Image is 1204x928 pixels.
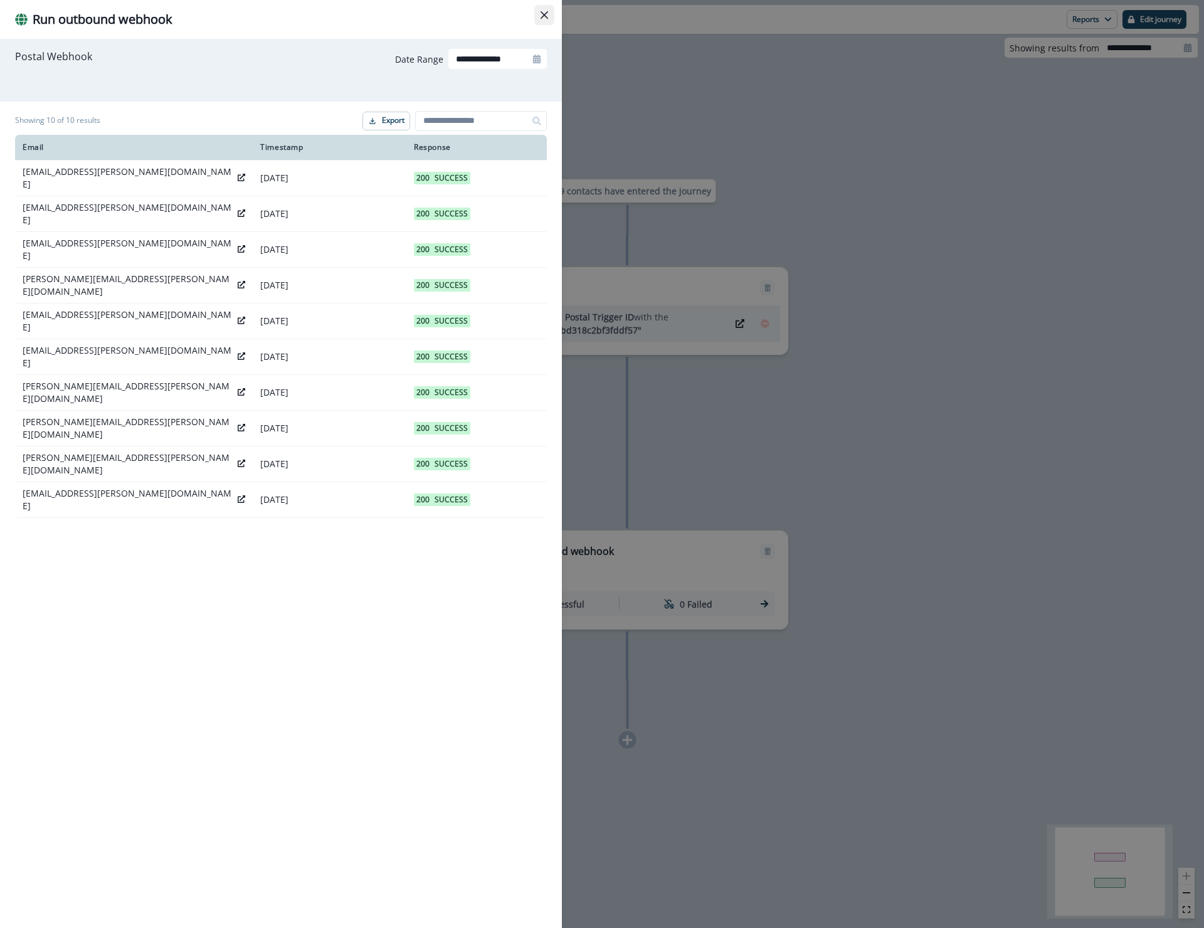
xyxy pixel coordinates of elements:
[15,49,92,64] p: Postal Webhook
[260,172,399,184] p: [DATE]
[416,315,430,327] p: 200
[416,458,430,470] p: 200
[534,5,554,25] button: Close
[416,208,430,220] p: 200
[435,172,468,184] p: Success
[416,493,430,506] p: 200
[23,142,245,152] div: Email
[435,279,468,292] p: Success
[260,208,399,220] p: [DATE]
[23,166,233,191] p: [EMAIL_ADDRESS][PERSON_NAME][DOMAIN_NAME]
[15,116,100,125] h1: Showing 10 of 10 results
[260,493,399,506] p: [DATE]
[23,380,233,405] p: [PERSON_NAME][EMAIL_ADDRESS][PERSON_NAME][DOMAIN_NAME]
[435,351,468,363] p: Success
[414,142,539,152] div: Response
[435,208,468,220] p: Success
[23,201,233,226] p: [EMAIL_ADDRESS][PERSON_NAME][DOMAIN_NAME]
[23,487,233,512] p: [EMAIL_ADDRESS][PERSON_NAME][DOMAIN_NAME]
[435,458,468,470] p: Success
[260,315,399,327] p: [DATE]
[23,344,233,369] p: [EMAIL_ADDRESS][PERSON_NAME][DOMAIN_NAME]
[23,273,233,298] p: [PERSON_NAME][EMAIL_ADDRESS][PERSON_NAME][DOMAIN_NAME]
[416,386,430,399] p: 200
[260,458,399,470] p: [DATE]
[260,422,399,435] p: [DATE]
[23,308,233,334] p: [EMAIL_ADDRESS][PERSON_NAME][DOMAIN_NAME]
[23,451,233,477] p: [PERSON_NAME][EMAIL_ADDRESS][PERSON_NAME][DOMAIN_NAME]
[23,416,233,441] p: [PERSON_NAME][EMAIL_ADDRESS][PERSON_NAME][DOMAIN_NAME]
[260,386,399,399] p: [DATE]
[260,279,399,292] p: [DATE]
[435,243,468,256] p: Success
[362,112,410,130] button: Export
[416,172,430,184] p: 200
[416,422,430,435] p: 200
[435,493,468,506] p: Success
[260,351,399,363] p: [DATE]
[23,237,233,262] p: [EMAIL_ADDRESS][PERSON_NAME][DOMAIN_NAME]
[435,315,468,327] p: Success
[435,386,468,399] p: Success
[416,279,430,292] p: 200
[416,243,430,256] p: 200
[435,422,468,435] p: Success
[416,351,430,363] p: 200
[382,116,404,125] p: Export
[260,142,399,152] div: Timestamp
[395,53,443,66] p: Date Range
[260,243,399,256] p: [DATE]
[33,10,172,29] p: Run outbound webhook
